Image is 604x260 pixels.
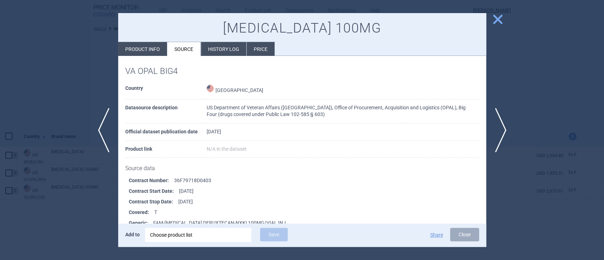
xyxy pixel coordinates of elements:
li: [DATE] [129,186,486,196]
h1: [MEDICAL_DATA] 100MG [125,20,479,36]
strong: Contract Number : [129,175,174,186]
strong: Covered : [129,207,154,218]
p: Add to [125,228,140,241]
li: Price [247,42,275,56]
li: FAM-[MEDICAL_DATA] DERUXTECAN-NXKI 100MG/VIAL INJ [129,218,486,228]
td: [GEOGRAPHIC_DATA] [207,80,479,99]
td: [DATE] [207,123,479,141]
th: Product link [125,141,207,158]
span: N/A in the dataset [207,146,247,152]
button: Save [260,228,288,241]
th: Official dataset publication date [125,123,207,141]
img: United States [207,85,214,92]
h1: Source data [125,165,479,172]
td: US Department of Veteran Affairs ([GEOGRAPHIC_DATA]), Office of Procurement, Acquisition and Logi... [207,99,479,123]
strong: Contract Start Date : [129,186,179,196]
li: Product info [118,42,167,56]
div: Choose product list [145,228,251,242]
th: Datasource description [125,99,207,123]
li: 36F79718D0403 [129,175,486,186]
strong: Contract Stop Date : [129,196,178,207]
th: Country [125,80,207,99]
div: Choose product list [150,228,246,242]
li: [DATE] [129,196,486,207]
strong: Generic : [129,218,153,228]
button: Close [450,228,479,241]
button: Share [430,232,443,237]
li: History log [201,42,246,56]
h1: VA OPAL BIG4 [125,66,479,76]
li: Source [167,42,201,56]
li: T [129,207,486,218]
